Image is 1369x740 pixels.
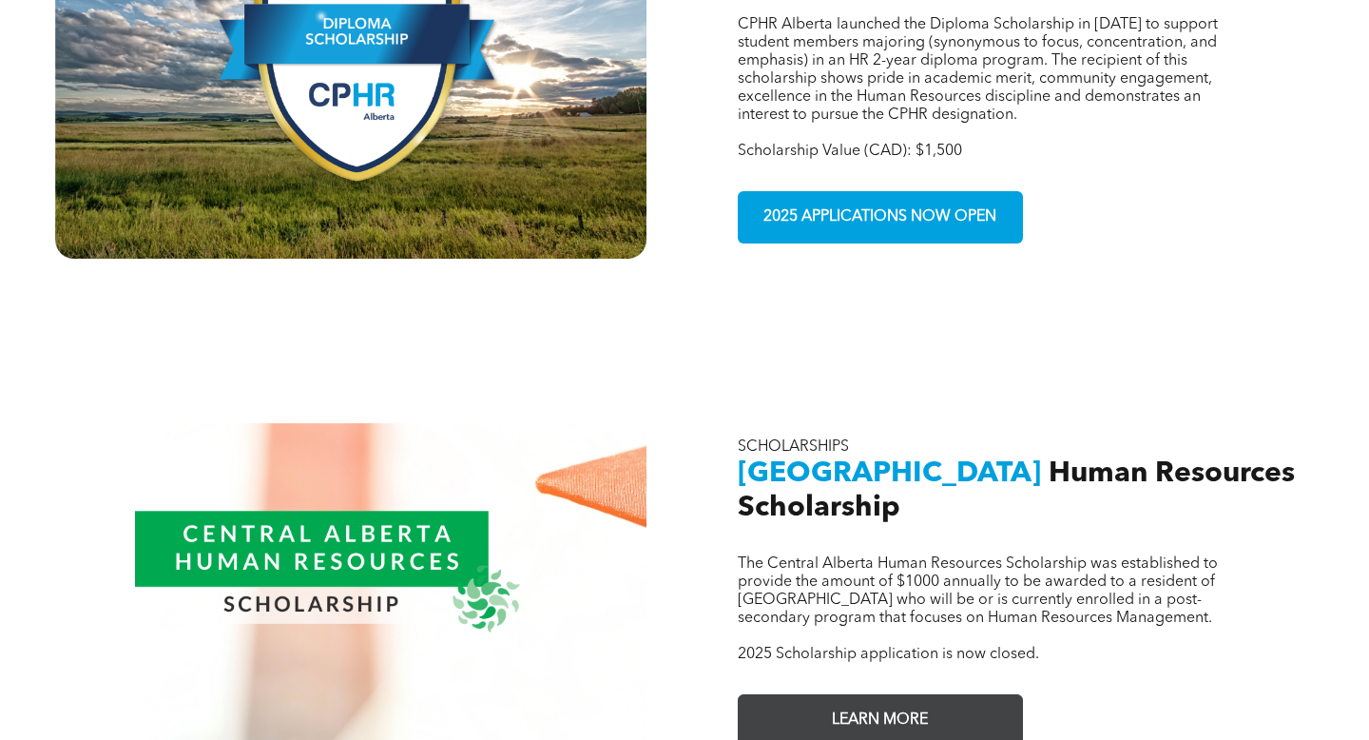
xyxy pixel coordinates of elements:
span: 2025 APPLICATIONS NOW OPEN [757,199,1003,236]
span: The Central Alberta Human Resources Scholarship was established to provide the amount of $1000 an... [738,556,1218,626]
a: 2025 APPLICATIONS NOW OPEN [738,191,1023,243]
span: Human Resources Scholarship [738,459,1295,522]
span: Scholarship Value (CAD): $1,500 [738,144,962,159]
span: [GEOGRAPHIC_DATA] [738,459,1041,488]
span: 2025 Scholarship application is now closed. [738,647,1039,662]
span: CPHR Alberta launched the Diploma Scholarship in [DATE] to support student members majoring (syno... [738,17,1218,123]
span: LEARN MORE [825,702,935,739]
span: SCHOLARSHIPS [738,439,849,455]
